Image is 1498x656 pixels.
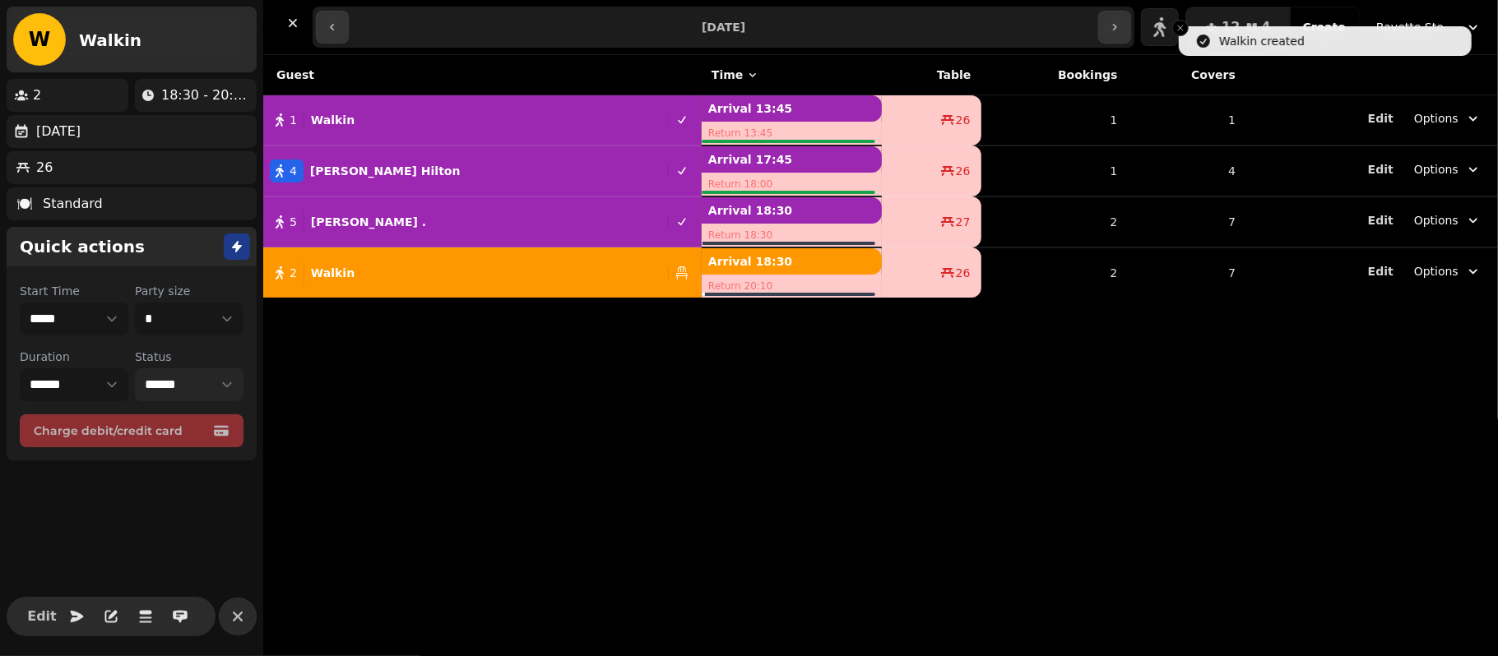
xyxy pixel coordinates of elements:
[311,265,355,281] p: Walkin
[1368,161,1394,178] button: Edit
[33,85,41,105] p: 2
[981,146,1128,196] td: 1
[1404,256,1491,286] button: Options
[1368,113,1394,124] span: Edit
[1368,263,1394,279] button: Edit
[712,67,743,83] span: Time
[1186,7,1290,47] button: 124
[263,55,702,95] th: Guest
[702,224,881,247] p: Return 18:30
[981,247,1128,298] td: 2
[79,29,141,52] h2: Walkin
[311,214,426,230] p: [PERSON_NAME] .
[43,194,103,214] p: Standard
[1414,161,1459,178] span: Options
[1414,212,1459,229] span: Options
[290,112,297,128] span: 1
[263,151,702,191] button: 4[PERSON_NAME] Hilton
[882,55,981,95] th: Table
[1368,110,1394,127] button: Edit
[311,112,355,128] p: Walkin
[956,265,971,281] span: 26
[1414,263,1459,279] span: Options
[135,349,243,365] label: Status
[702,122,881,145] p: Return 13:45
[1127,247,1245,298] td: 7
[26,600,58,633] button: Edit
[981,55,1128,95] th: Bookings
[1127,146,1245,196] td: 4
[20,349,128,365] label: Duration
[1404,206,1491,235] button: Options
[263,202,702,242] button: 5[PERSON_NAME] .
[1127,95,1245,146] td: 1
[29,30,50,49] span: W
[956,214,971,230] span: 27
[956,163,971,179] span: 26
[981,95,1128,146] td: 1
[712,67,759,83] button: Time
[702,173,881,196] p: Return 18:00
[36,122,81,141] p: [DATE]
[702,95,881,122] p: Arrival 13:45
[1414,110,1459,127] span: Options
[1290,7,1359,47] button: Create
[702,248,881,275] p: Arrival 18:30
[1368,164,1394,175] span: Edit
[20,235,145,258] h2: Quick actions
[16,194,33,214] p: 🍽️
[36,158,53,178] p: 26
[1127,196,1245,247] td: 7
[263,253,702,293] button: 2Walkin
[1368,266,1394,277] span: Edit
[1368,212,1394,229] button: Edit
[1127,55,1245,95] th: Covers
[1404,155,1491,184] button: Options
[34,425,210,437] span: Charge debit/credit card
[956,112,971,128] span: 26
[1366,12,1491,42] button: Bavette Steakhouse - [PERSON_NAME]
[290,163,297,179] span: 4
[702,146,881,173] p: Arrival 17:45
[161,85,250,105] p: 18:30 - 20:10
[1404,104,1491,133] button: Options
[981,196,1128,247] td: 2
[1368,215,1394,226] span: Edit
[1219,33,1305,49] div: Walkin created
[290,265,297,281] span: 2
[290,214,297,230] span: 5
[263,100,702,140] button: 1Walkin
[702,275,881,298] p: Return 20:10
[310,163,461,179] p: [PERSON_NAME] Hilton
[1172,20,1189,36] button: Close toast
[135,283,243,299] label: Party size
[702,197,881,224] p: Arrival 18:30
[20,283,128,299] label: Start Time
[20,414,243,447] button: Charge debit/credit card
[32,610,52,623] span: Edit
